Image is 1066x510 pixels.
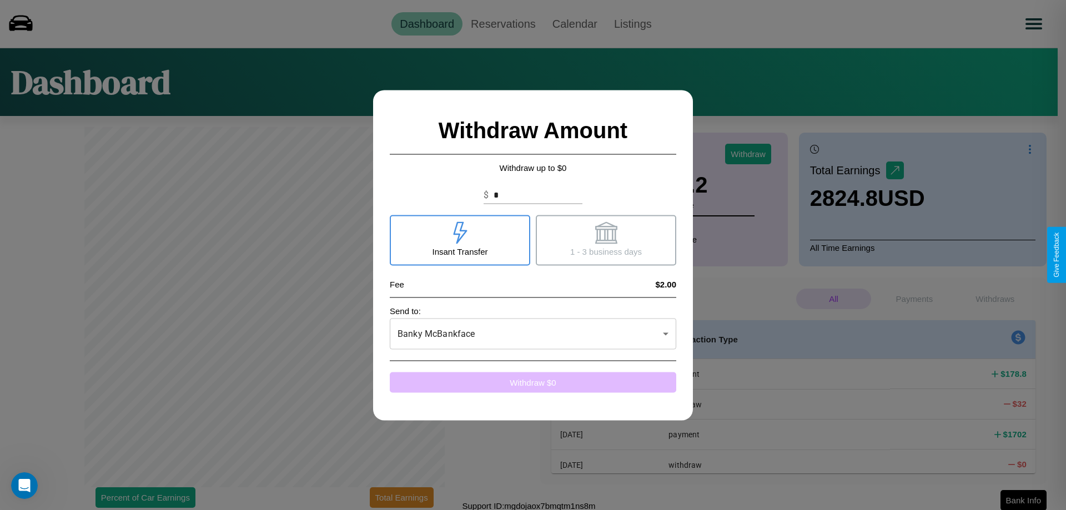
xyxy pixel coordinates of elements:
[390,303,676,318] p: Send to:
[1053,233,1060,277] div: Give Feedback
[390,160,676,175] p: Withdraw up to $ 0
[390,318,676,349] div: Banky McBankface
[390,276,404,291] p: Fee
[390,107,676,154] h2: Withdraw Amount
[432,244,487,259] p: Insant Transfer
[570,244,642,259] p: 1 - 3 business days
[390,372,676,392] button: Withdraw $0
[11,472,38,499] iframe: Intercom live chat
[484,188,489,201] p: $
[655,279,676,289] h4: $2.00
